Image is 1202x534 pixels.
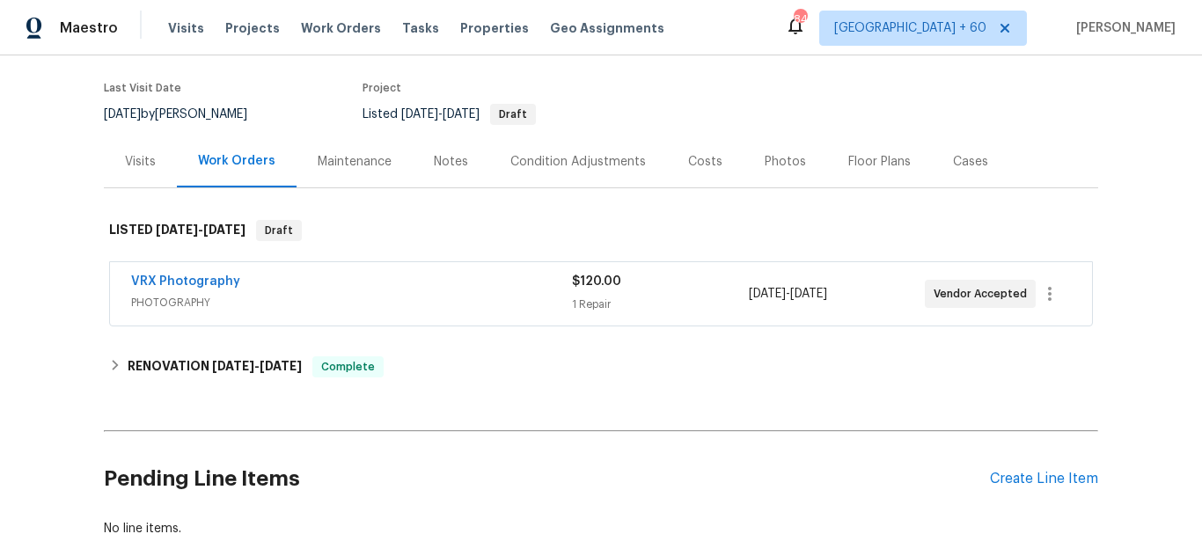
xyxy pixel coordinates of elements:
[104,438,990,520] h2: Pending Line Items
[104,83,181,93] span: Last Visit Date
[363,83,401,93] span: Project
[765,153,806,171] div: Photos
[572,296,748,313] div: 1 Repair
[301,19,381,37] span: Work Orders
[131,294,572,311] span: PHOTOGRAPHY
[203,223,246,236] span: [DATE]
[510,153,646,171] div: Condition Adjustments
[258,222,300,239] span: Draft
[401,108,480,121] span: -
[260,360,302,372] span: [DATE]
[198,152,275,170] div: Work Orders
[790,288,827,300] span: [DATE]
[363,108,536,121] span: Listed
[314,358,382,376] span: Complete
[953,153,988,171] div: Cases
[401,108,438,121] span: [DATE]
[104,346,1098,388] div: RENOVATION [DATE]-[DATE]Complete
[104,202,1098,259] div: LISTED [DATE]-[DATE]Draft
[402,22,439,34] span: Tasks
[492,109,534,120] span: Draft
[212,360,254,372] span: [DATE]
[125,153,156,171] div: Visits
[156,223,198,236] span: [DATE]
[60,19,118,37] span: Maestro
[934,285,1034,303] span: Vendor Accepted
[1069,19,1176,37] span: [PERSON_NAME]
[572,275,621,288] span: $120.00
[834,19,986,37] span: [GEOGRAPHIC_DATA] + 60
[794,11,806,28] div: 843
[749,285,827,303] span: -
[460,19,529,37] span: Properties
[749,288,786,300] span: [DATE]
[990,471,1098,487] div: Create Line Item
[168,19,204,37] span: Visits
[225,19,280,37] span: Projects
[104,104,268,125] div: by [PERSON_NAME]
[212,360,302,372] span: -
[156,223,246,236] span: -
[318,153,392,171] div: Maintenance
[550,19,664,37] span: Geo Assignments
[128,356,302,377] h6: RENOVATION
[131,275,240,288] a: VRX Photography
[104,108,141,121] span: [DATE]
[688,153,722,171] div: Costs
[848,153,911,171] div: Floor Plans
[443,108,480,121] span: [DATE]
[434,153,468,171] div: Notes
[109,220,246,241] h6: LISTED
